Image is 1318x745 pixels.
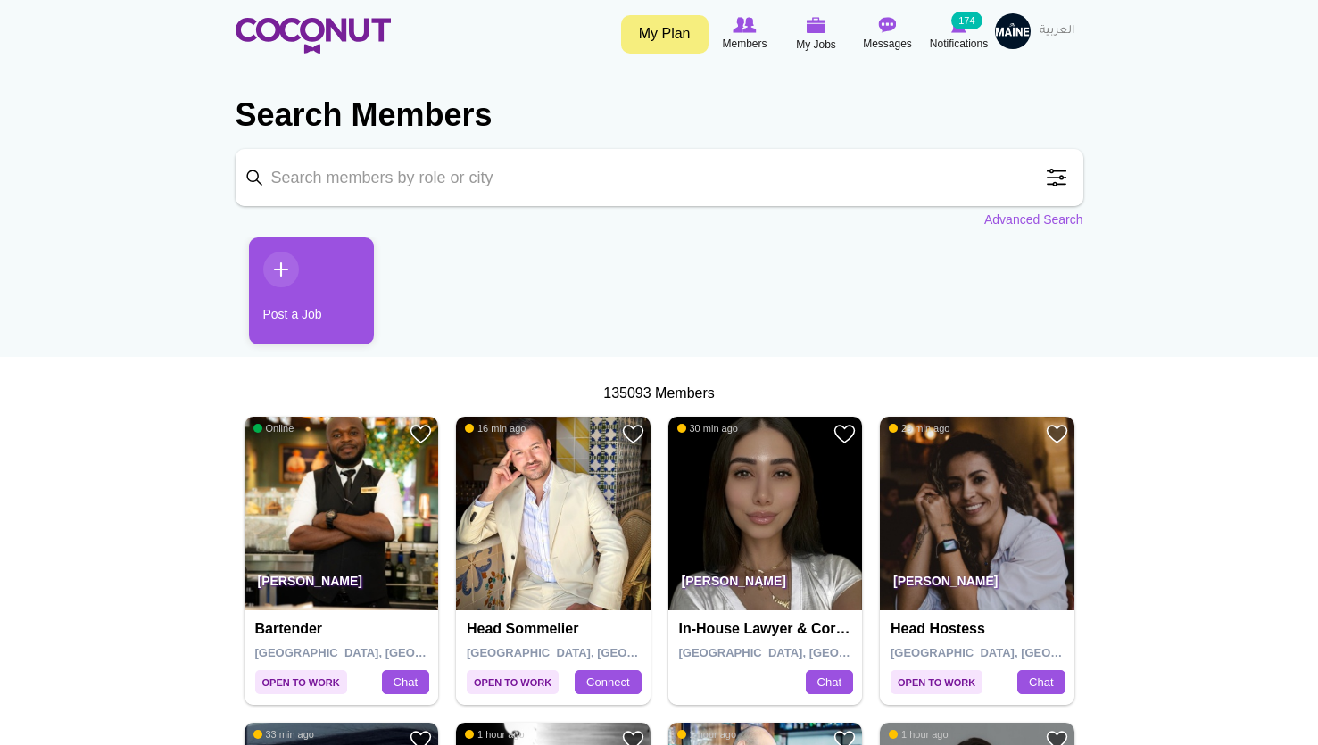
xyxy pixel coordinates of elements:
[465,728,525,741] span: 1 hour ago
[1017,670,1065,695] a: Chat
[410,423,432,445] a: Add to Favourites
[236,18,391,54] img: Home
[236,94,1083,137] h2: Search Members
[668,560,863,610] p: [PERSON_NAME]
[852,13,924,54] a: Messages Messages
[796,36,836,54] span: My Jobs
[863,35,912,53] span: Messages
[677,728,737,741] span: 1 hour ago
[891,646,1145,659] span: [GEOGRAPHIC_DATA], [GEOGRAPHIC_DATA]
[880,560,1074,610] p: [PERSON_NAME]
[622,423,644,445] a: Add to Favourites
[236,384,1083,404] div: 135093 Members
[879,17,897,33] img: Messages
[891,621,1068,637] h4: Head Hostess
[806,670,853,695] a: Chat
[575,670,641,695] a: Connect
[679,621,857,637] h4: In-House Lawyer & Corporate Operations Specialist
[891,670,982,694] span: Open to Work
[984,211,1083,228] a: Advanced Search
[249,237,374,344] a: Post a Job
[1046,423,1068,445] a: Add to Favourites
[621,15,709,54] a: My Plan
[465,422,526,435] span: 16 min ago
[255,670,347,694] span: Open to Work
[889,728,949,741] span: 1 hour ago
[253,728,314,741] span: 33 min ago
[781,13,852,55] a: My Jobs My Jobs
[951,12,982,29] small: 174
[255,621,433,637] h4: Bartender
[382,670,429,695] a: Chat
[467,621,644,637] h4: Head Sommelier
[679,646,933,659] span: [GEOGRAPHIC_DATA], [GEOGRAPHIC_DATA]
[733,17,756,33] img: Browse Members
[253,422,294,435] span: Online
[833,423,856,445] a: Add to Favourites
[467,646,721,659] span: [GEOGRAPHIC_DATA], [GEOGRAPHIC_DATA]
[245,560,439,610] p: [PERSON_NAME]
[236,237,361,358] li: 1 / 1
[677,422,738,435] span: 30 min ago
[889,422,949,435] span: 29 min ago
[467,670,559,694] span: Open to Work
[236,149,1083,206] input: Search members by role or city
[1031,13,1083,49] a: العربية
[722,35,767,53] span: Members
[709,13,781,54] a: Browse Members Members
[924,13,995,54] a: Notifications Notifications 174
[930,35,988,53] span: Notifications
[255,646,510,659] span: [GEOGRAPHIC_DATA], [GEOGRAPHIC_DATA]
[807,17,826,33] img: My Jobs
[951,17,966,33] img: Notifications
